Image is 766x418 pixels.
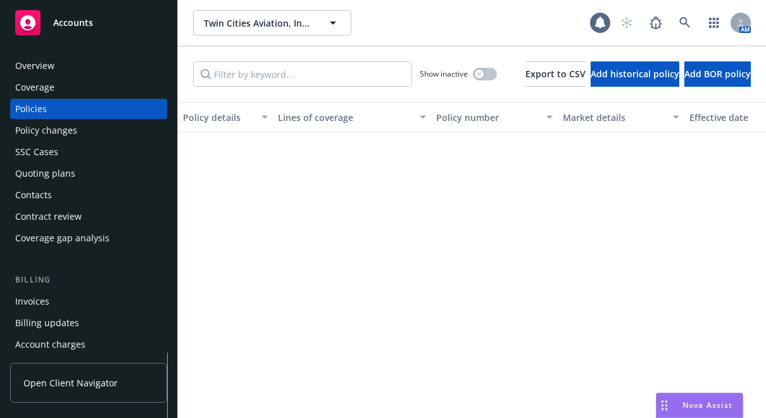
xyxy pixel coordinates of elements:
a: SSC Cases [10,142,167,162]
div: Policy number [436,111,539,124]
button: Nova Assist [656,393,743,418]
a: Policy changes [10,120,167,141]
div: Coverage [15,77,54,98]
a: Contacts [10,185,167,205]
span: Nova Assist [682,400,732,410]
a: Quoting plans [10,163,167,184]
div: Invoices [15,291,49,312]
div: Overview [15,56,54,76]
a: Overview [10,56,167,76]
a: Account charges [10,334,167,355]
div: Market details [563,111,665,124]
div: Billing updates [15,313,79,333]
a: Contract review [10,206,167,227]
button: Add historical policy [591,61,679,87]
button: Policy details [178,102,273,132]
a: Billing updates [10,313,167,333]
a: Report a Bug [643,10,669,35]
button: Twin Cities Aviation, Inc. (Commercial) [193,10,351,35]
a: Start snowing [614,10,639,35]
span: Add historical policy [591,68,679,80]
button: Add BOR policy [684,61,751,87]
div: Billing [10,274,167,286]
span: Show inactive [420,68,468,79]
a: Accounts [10,5,167,41]
div: Account charges [15,334,85,355]
button: Lines of coverage [273,102,431,132]
div: Drag to move [656,393,672,417]
a: Coverage [10,77,167,98]
div: Contacts [15,185,52,205]
span: Add BOR policy [684,68,751,80]
input: Filter by keyword... [193,61,412,87]
span: Open Client Navigator [23,376,118,389]
a: Invoices [10,291,167,312]
div: Contract review [15,206,82,227]
div: Policy changes [15,120,77,141]
div: Quoting plans [15,163,75,184]
button: Policy number [431,102,558,132]
span: Twin Cities Aviation, Inc. (Commercial) [204,16,313,30]
span: Export to CSV [525,68,586,80]
button: Export to CSV [525,61,586,87]
div: SSC Cases [15,142,58,162]
div: Policies [15,99,47,119]
a: Coverage gap analysis [10,228,167,248]
div: Policy details [183,111,254,124]
a: Switch app [701,10,727,35]
button: Market details [558,102,684,132]
span: Accounts [53,18,93,28]
div: Coverage gap analysis [15,228,110,248]
a: Policies [10,99,167,119]
a: Search [672,10,698,35]
div: Lines of coverage [278,111,412,124]
div: Effective date [689,111,760,124]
